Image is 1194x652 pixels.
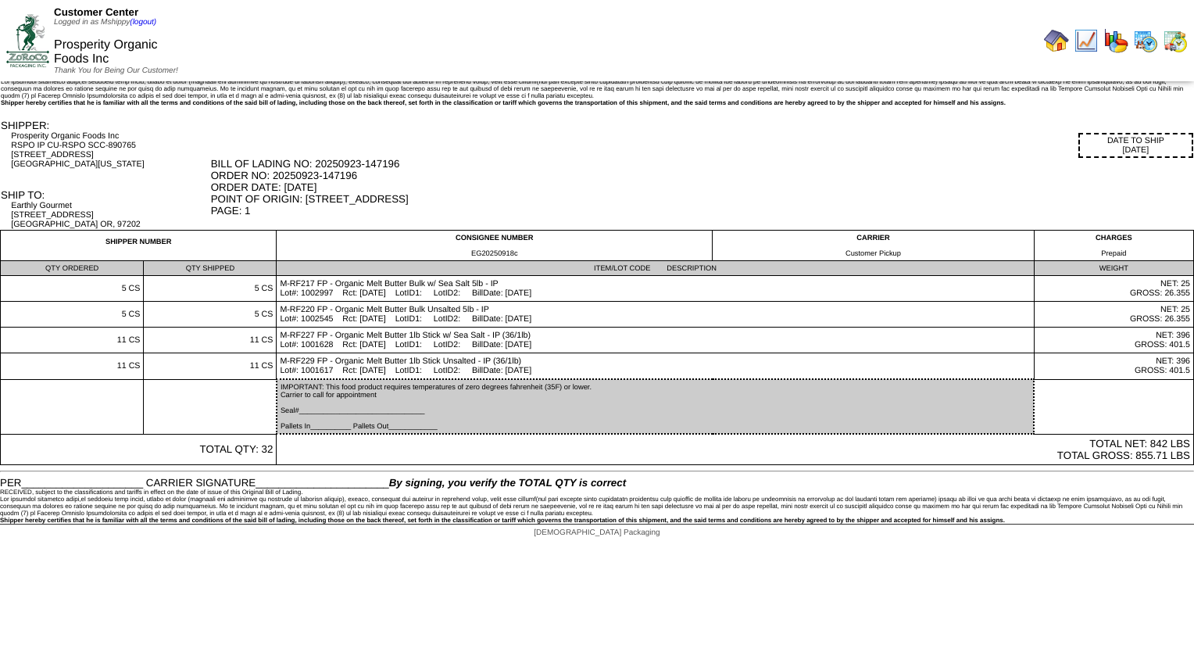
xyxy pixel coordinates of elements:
[280,249,709,257] div: EG20250918c
[277,353,1034,380] td: M-RF229 FP - Organic Melt Butter 1lb Stick Unsalted - IP (36/1lb) Lot#: 1001617 Rct: [DATE] LotID...
[54,6,138,18] span: Customer Center
[389,477,626,489] span: By signing, you verify the TOTAL QTY is correct
[1,353,144,380] td: 11 CS
[1103,28,1128,53] img: graph.gif
[6,14,49,66] img: ZoRoCo_Logo(Green%26Foil)%20jpg.webp
[130,18,156,27] a: (logout)
[277,231,713,261] td: CONSIGNEE NUMBER
[1,261,144,276] td: QTY ORDERED
[11,131,209,169] div: Prosperity Organic Foods Inc RSPO IP CU-RSPO SCC-890765 [STREET_ADDRESS] [GEOGRAPHIC_DATA][US_STATE]
[1,328,144,353] td: 11 CS
[54,66,178,75] span: Thank You for Being Our Customer!
[144,261,277,276] td: QTY SHIPPED
[1133,28,1158,53] img: calendarprod.gif
[277,328,1034,353] td: M-RF227 FP - Organic Melt Butter 1lb Stick w/ Sea Salt - IP (36/1lb) Lot#: 1001628 Rct: [DATE] Lo...
[1034,261,1193,276] td: WEIGHT
[1034,276,1193,302] td: NET: 25 GROSS: 26.355
[277,302,1034,328] td: M-RF220 FP - Organic Melt Butter Bulk Unsalted 5lb - IP Lot#: 1002545 Rct: [DATE] LotID1: LotID2:...
[1034,353,1193,380] td: NET: 396 GROSS: 401.5
[277,379,1034,434] td: IMPORTANT: This food product requires temperatures of zero degrees fahrenheit (35F) or lower. Car...
[1034,231,1193,261] td: CHARGES
[1038,249,1190,257] div: Prepaid
[1,189,209,201] div: SHIP TO:
[144,353,277,380] td: 11 CS
[1163,28,1188,53] img: calendarinout.gif
[1,302,144,328] td: 5 CS
[1044,28,1069,53] img: home.gif
[1,120,209,131] div: SHIPPER:
[1,231,277,261] td: SHIPPER NUMBER
[277,261,1034,276] td: ITEM/LOT CODE DESCRIPTION
[534,528,660,537] span: [DEMOGRAPHIC_DATA] Packaging
[1,276,144,302] td: 5 CS
[211,158,1193,217] div: BILL OF LADING NO: 20250923-147196 ORDER NO: 20250923-147196 ORDER DATE: [DATE] POINT OF ORIGIN: ...
[144,328,277,353] td: 11 CS
[1,434,277,465] td: TOTAL QTY: 32
[1078,133,1193,158] div: DATE TO SHIP [DATE]
[1034,328,1193,353] td: NET: 396 GROSS: 401.5
[144,302,277,328] td: 5 CS
[11,201,209,229] div: Earthly Gourmet [STREET_ADDRESS] [GEOGRAPHIC_DATA] OR, 97202
[1,99,1193,106] div: Shipper hereby certifies that he is familiar with all the terms and conditions of the said bill o...
[1034,302,1193,328] td: NET: 25 GROSS: 26.355
[277,434,1194,465] td: TOTAL NET: 842 LBS TOTAL GROSS: 855.71 LBS
[144,276,277,302] td: 5 CS
[716,249,1030,257] div: Customer Pickup
[277,276,1034,302] td: M-RF217 FP - Organic Melt Butter Bulk w/ Sea Salt 5lb - IP Lot#: 1002997 Rct: [DATE] LotID1: LotI...
[54,38,158,66] span: Prosperity Organic Foods Inc
[54,18,156,27] span: Logged in as Mshippy
[713,231,1034,261] td: CARRIER
[1074,28,1099,53] img: line_graph.gif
